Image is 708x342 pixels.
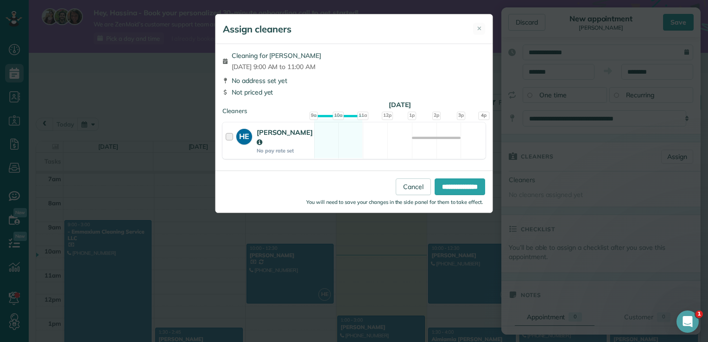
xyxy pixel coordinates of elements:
span: Cleaning for [PERSON_NAME] [232,51,321,60]
span: ✕ [477,24,482,33]
span: 1 [695,310,703,318]
iframe: Intercom live chat [676,310,699,333]
div: Cleaners [222,107,486,109]
a: Cancel [396,178,431,195]
strong: [PERSON_NAME] [257,128,313,146]
div: Not priced yet [222,88,486,97]
img: Profile image for Alexandre [21,28,36,43]
strong: HE [236,129,252,142]
div: No address set yet [222,76,486,85]
small: You will need to save your changes in the side panel for them to take effect. [306,199,483,205]
div: message notification from Alexandre, 3d ago. Alex here! I developed the software you're currently... [14,19,171,50]
p: Message from Alexandre, sent 3d ago [40,36,160,44]
span: [DATE] 9:00 AM to 11:00 AM [232,62,321,71]
h5: Assign cleaners [223,23,291,36]
p: [PERSON_NAME] here! I developed the software you're currently trialing (though I have help now!) ... [40,26,160,36]
strong: No pay rate set [257,147,313,154]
